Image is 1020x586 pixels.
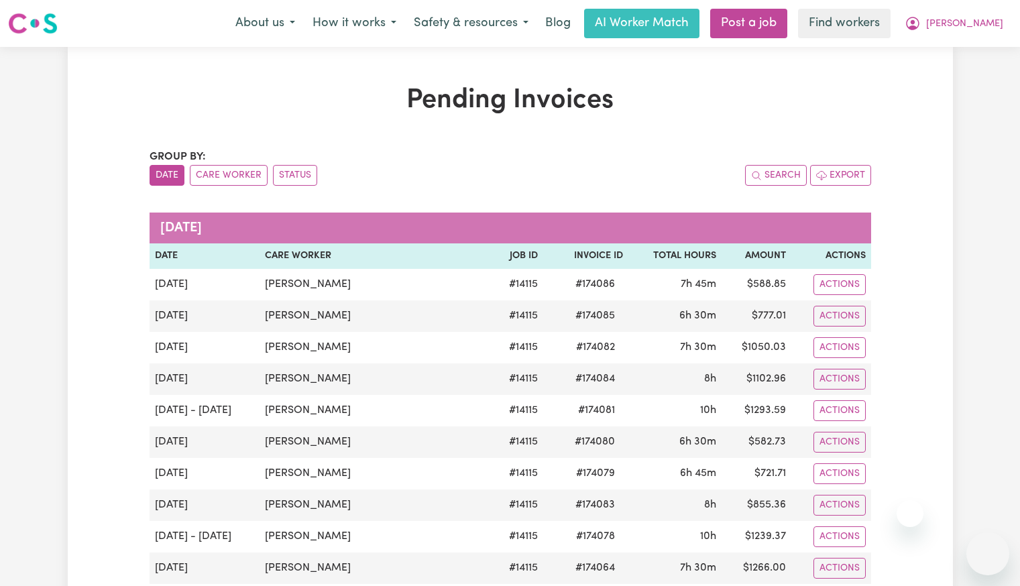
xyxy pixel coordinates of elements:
td: [DATE] [150,269,260,300]
td: [PERSON_NAME] [260,521,494,552]
td: # 14115 [493,458,543,489]
td: $ 1239.37 [722,521,791,552]
td: [PERSON_NAME] [260,552,494,584]
button: Actions [813,432,866,453]
th: Invoice ID [543,243,629,269]
span: # 174082 [568,339,623,355]
span: # 174084 [567,371,623,387]
a: AI Worker Match [584,9,699,38]
td: # 14115 [493,552,543,584]
span: # 174080 [567,434,623,450]
span: # 174086 [567,276,623,292]
td: [PERSON_NAME] [260,458,494,489]
button: sort invoices by care worker [190,165,268,186]
th: Total Hours [628,243,722,269]
td: $ 582.73 [722,426,791,458]
a: Blog [537,9,579,38]
th: Date [150,243,260,269]
td: $ 588.85 [722,269,791,300]
span: 8 hours [704,500,716,510]
span: # 174064 [567,560,623,576]
td: # 14115 [493,332,543,363]
span: 7 hours 45 minutes [681,279,716,290]
span: # 174083 [567,497,623,513]
td: [PERSON_NAME] [260,426,494,458]
td: [PERSON_NAME] [260,332,494,363]
span: 6 hours 45 minutes [680,468,716,479]
button: Actions [813,274,866,295]
th: Care Worker [260,243,494,269]
button: About us [227,9,304,38]
th: Job ID [493,243,543,269]
button: Actions [813,369,866,390]
caption: [DATE] [150,213,871,243]
td: [PERSON_NAME] [260,489,494,521]
td: [DATE] [150,363,260,395]
button: sort invoices by date [150,165,184,186]
td: [PERSON_NAME] [260,300,494,332]
span: # 174079 [568,465,623,481]
span: 8 hours [704,373,716,384]
td: [DATE] [150,458,260,489]
td: [DATE] [150,332,260,363]
td: [DATE] [150,426,260,458]
th: Amount [722,243,791,269]
h1: Pending Invoices [150,84,871,117]
td: [DATE] [150,489,260,521]
td: [DATE] [150,552,260,584]
td: [DATE] - [DATE] [150,521,260,552]
a: Find workers [798,9,891,38]
th: Actions [791,243,871,269]
span: [PERSON_NAME] [926,17,1003,32]
td: $ 855.36 [722,489,791,521]
button: Actions [813,337,866,358]
button: Actions [813,463,866,484]
td: [PERSON_NAME] [260,363,494,395]
td: [PERSON_NAME] [260,269,494,300]
button: Safety & resources [405,9,537,38]
td: # 14115 [493,489,543,521]
td: # 14115 [493,269,543,300]
button: Search [745,165,807,186]
td: # 14115 [493,521,543,552]
td: $ 1050.03 [722,332,791,363]
span: 10 hours [700,531,716,542]
button: How it works [304,9,405,38]
td: [DATE] [150,300,260,332]
td: # 14115 [493,363,543,395]
button: sort invoices by paid status [273,165,317,186]
iframe: Close message [897,500,923,527]
td: $ 777.01 [722,300,791,332]
span: 7 hours 30 minutes [680,563,716,573]
a: Careseekers logo [8,8,58,39]
span: Group by: [150,152,206,162]
td: $ 1266.00 [722,552,791,584]
td: # 14115 [493,395,543,426]
span: # 174078 [568,528,623,544]
button: Actions [813,306,866,327]
button: Actions [813,526,866,547]
td: # 14115 [493,300,543,332]
img: Careseekers logo [8,11,58,36]
a: Post a job [710,9,787,38]
td: $ 1102.96 [722,363,791,395]
span: # 174081 [570,402,623,418]
span: 6 hours 30 minutes [679,310,716,321]
button: Export [810,165,871,186]
iframe: Button to launch messaging window [966,532,1009,575]
td: [PERSON_NAME] [260,395,494,426]
button: Actions [813,495,866,516]
span: # 174085 [567,308,623,324]
span: 7 hours 30 minutes [680,342,716,353]
td: [DATE] - [DATE] [150,395,260,426]
td: $ 1293.59 [722,395,791,426]
span: 6 hours 30 minutes [679,436,716,447]
td: $ 721.71 [722,458,791,489]
td: # 14115 [493,426,543,458]
button: My Account [896,9,1012,38]
button: Actions [813,558,866,579]
span: 10 hours [700,405,716,416]
button: Actions [813,400,866,421]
